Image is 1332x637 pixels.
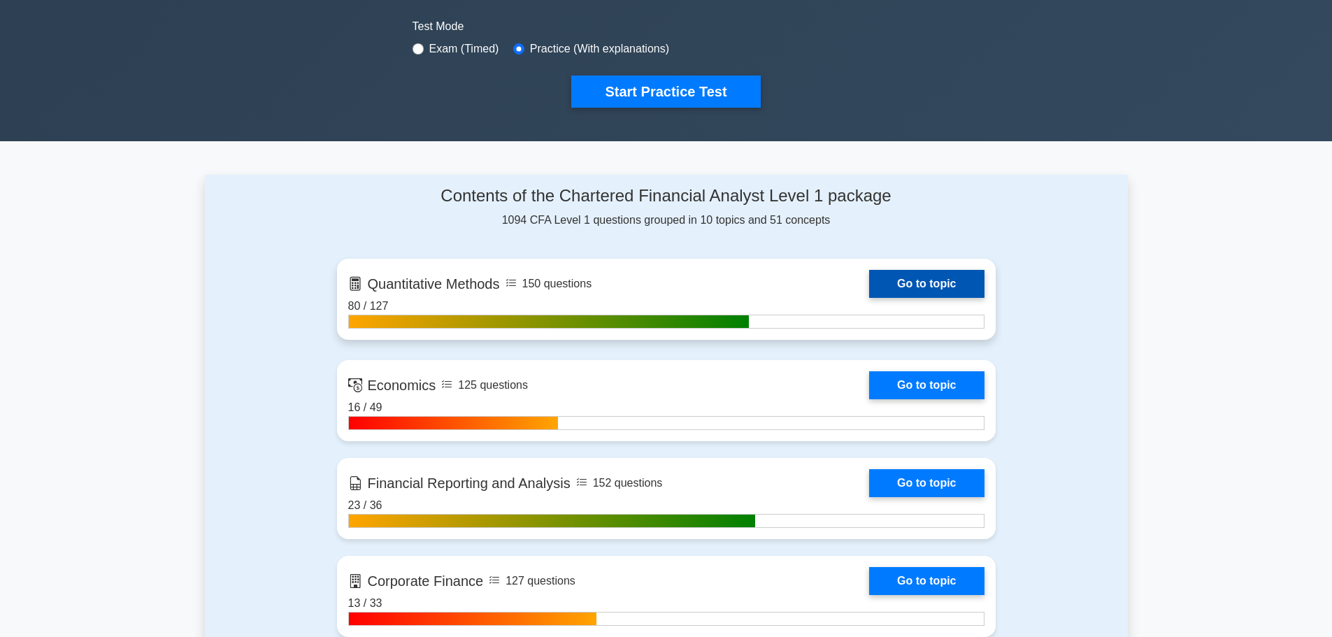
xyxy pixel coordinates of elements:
label: Practice (With explanations) [530,41,669,57]
label: Test Mode [413,18,920,35]
a: Go to topic [869,567,984,595]
a: Go to topic [869,371,984,399]
label: Exam (Timed) [429,41,499,57]
a: Go to topic [869,270,984,298]
a: Go to topic [869,469,984,497]
button: Start Practice Test [571,76,760,108]
h4: Contents of the Chartered Financial Analyst Level 1 package [337,186,996,206]
div: 1094 CFA Level 1 questions grouped in 10 topics and 51 concepts [337,186,996,229]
